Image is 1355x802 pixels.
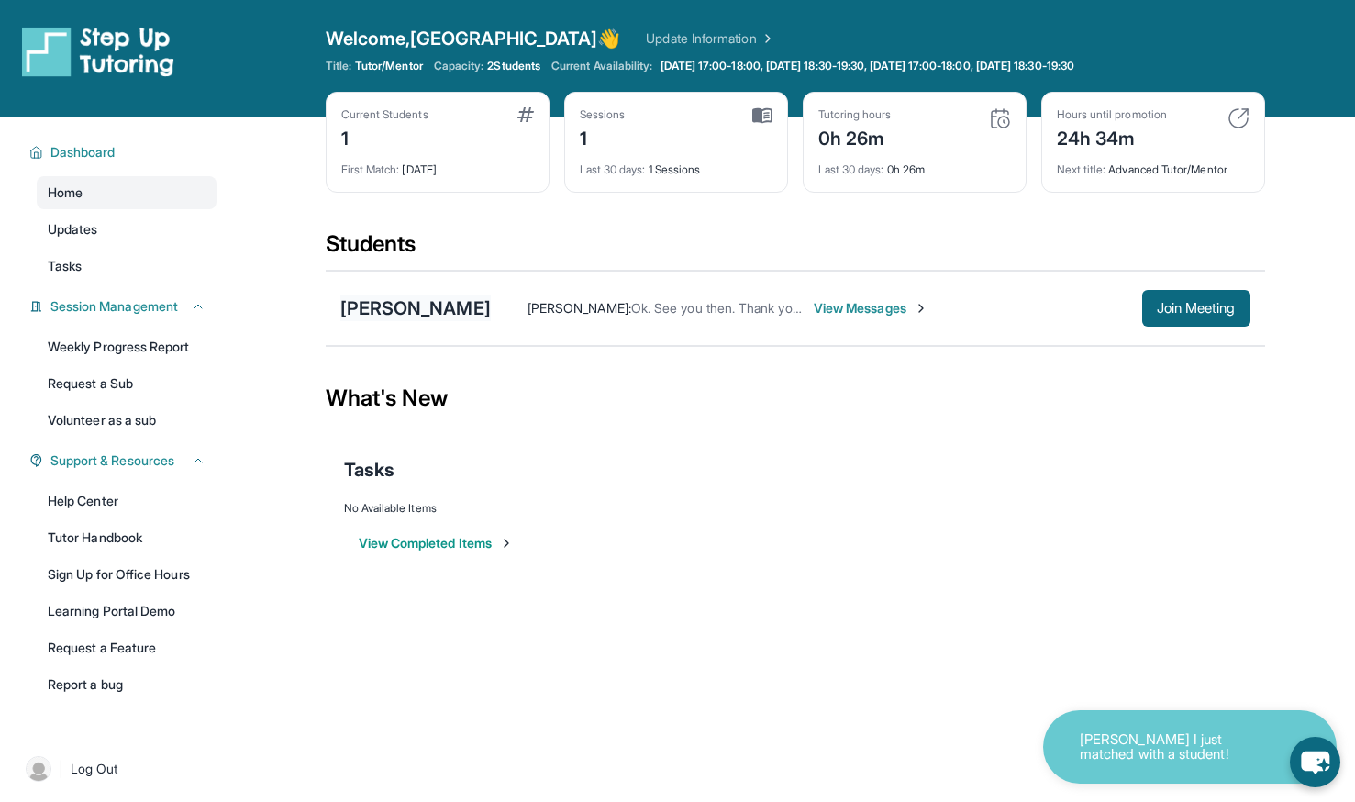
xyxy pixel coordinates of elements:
a: Tutor Handbook [37,521,217,554]
a: Home [37,176,217,209]
span: First Match : [341,162,400,176]
div: 1 Sessions [580,151,772,177]
p: [PERSON_NAME] I just matched with a student! [1080,732,1263,763]
button: chat-button [1290,737,1340,787]
img: card [989,107,1011,129]
button: Session Management [43,297,205,316]
a: Report a bug [37,668,217,701]
span: [PERSON_NAME] : [528,300,631,316]
span: Support & Resources [50,451,174,470]
a: Weekly Progress Report [37,330,217,363]
div: [DATE] [341,151,534,177]
span: Next title : [1057,162,1106,176]
span: Tutor/Mentor [355,59,423,73]
a: Updates [37,213,217,246]
a: Request a Sub [37,367,217,400]
span: Session Management [50,297,178,316]
div: 1 [580,122,626,151]
span: 2 Students [487,59,540,73]
div: Advanced Tutor/Mentor [1057,151,1249,177]
span: Updates [48,220,98,239]
a: Sign Up for Office Hours [37,558,217,591]
a: Request a Feature [37,631,217,664]
span: Capacity: [434,59,484,73]
div: 1 [341,122,428,151]
div: What's New [326,358,1265,439]
span: | [59,758,63,780]
div: No Available Items [344,501,1247,516]
img: Chevron-Right [914,301,928,316]
div: [PERSON_NAME] [340,295,491,321]
button: Join Meeting [1142,290,1250,327]
span: [DATE] 17:00-18:00, [DATE] 18:30-19:30, [DATE] 17:00-18:00, [DATE] 18:30-19:30 [661,59,1074,73]
span: Dashboard [50,143,116,162]
button: Dashboard [43,143,205,162]
span: Tasks [344,457,394,483]
img: card [517,107,534,122]
span: Welcome, [GEOGRAPHIC_DATA] 👋 [326,26,621,51]
span: Home [48,184,83,202]
button: View Completed Items [359,534,514,552]
span: Join Meeting [1157,303,1236,314]
span: Current Availability: [551,59,652,73]
div: 24h 34m [1057,122,1167,151]
a: Help Center [37,485,217,518]
div: 0h 26m [818,122,892,151]
div: Tutoring hours [818,107,892,122]
span: Title: [326,59,351,73]
img: card [752,107,772,124]
img: logo [22,26,174,77]
a: Update Information [646,29,774,48]
a: Learning Portal Demo [37,595,217,628]
span: View Messages [814,299,928,317]
div: Hours until promotion [1057,107,1167,122]
img: card [1227,107,1249,129]
span: Tasks [48,257,82,275]
button: Support & Resources [43,451,205,470]
span: Last 30 days : [818,162,884,176]
div: Students [326,229,1265,270]
span: Last 30 days : [580,162,646,176]
a: Volunteer as a sub [37,404,217,437]
a: |Log Out [18,749,217,789]
div: Current Students [341,107,428,122]
div: 0h 26m [818,151,1011,177]
img: Chevron Right [757,29,775,48]
div: Sessions [580,107,626,122]
a: Tasks [37,250,217,283]
span: Ok. See you then. Thank you! Good night! [631,300,873,316]
span: Log Out [71,760,118,778]
a: [DATE] 17:00-18:00, [DATE] 18:30-19:30, [DATE] 17:00-18:00, [DATE] 18:30-19:30 [657,59,1078,73]
img: user-img [26,756,51,782]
